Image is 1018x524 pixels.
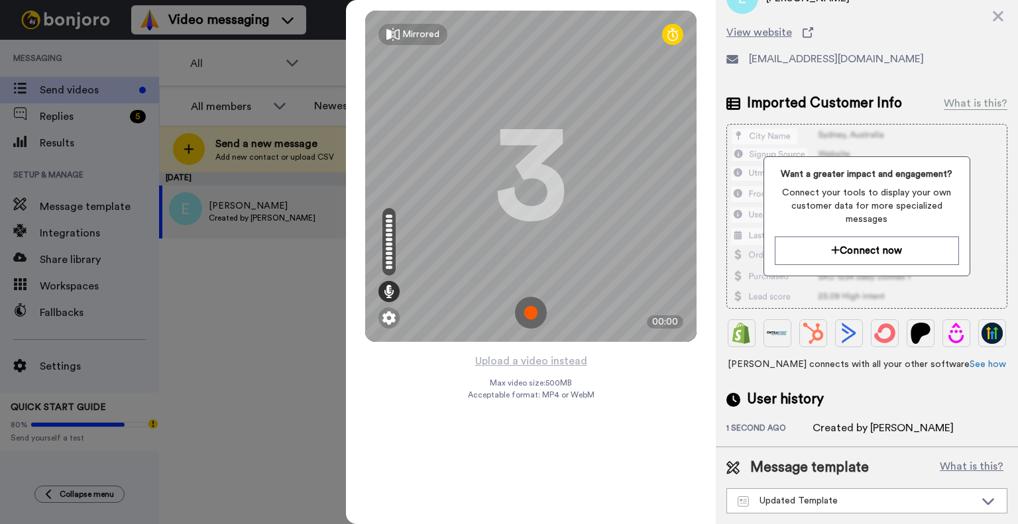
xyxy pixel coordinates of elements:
button: What is this? [936,458,1007,478]
button: Upload a video instead [471,352,591,370]
img: GoHighLevel [982,323,1003,344]
div: 3 [494,127,567,226]
div: Created by [PERSON_NAME] [813,420,954,436]
img: Ontraport [767,323,788,344]
img: Hubspot [803,323,824,344]
div: 00:00 [647,315,683,329]
span: Want a greater impact and engagement? [775,168,959,181]
img: Patreon [910,323,931,344]
span: [PERSON_NAME] connects with all your other software [726,358,1007,371]
img: ConvertKit [874,323,895,344]
img: ic_gear.svg [382,311,396,325]
img: ic_record_start.svg [515,297,547,329]
a: See how [970,360,1006,369]
div: What is this? [944,95,1007,111]
span: Imported Customer Info [747,93,902,113]
span: User history [747,390,824,409]
span: Acceptable format: MP4 or WebM [468,390,594,400]
img: Shopify [731,323,752,344]
div: Updated Template [738,494,975,507]
span: Connect your tools to display your own customer data for more specialized messages [775,186,959,226]
span: Max video size: 500 MB [490,378,572,388]
span: Message template [750,458,869,478]
button: Connect now [775,236,959,265]
img: Drip [946,323,967,344]
div: 1 second ago [726,423,813,436]
img: Message-temps.svg [738,496,749,507]
img: ActiveCampaign [838,323,860,344]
